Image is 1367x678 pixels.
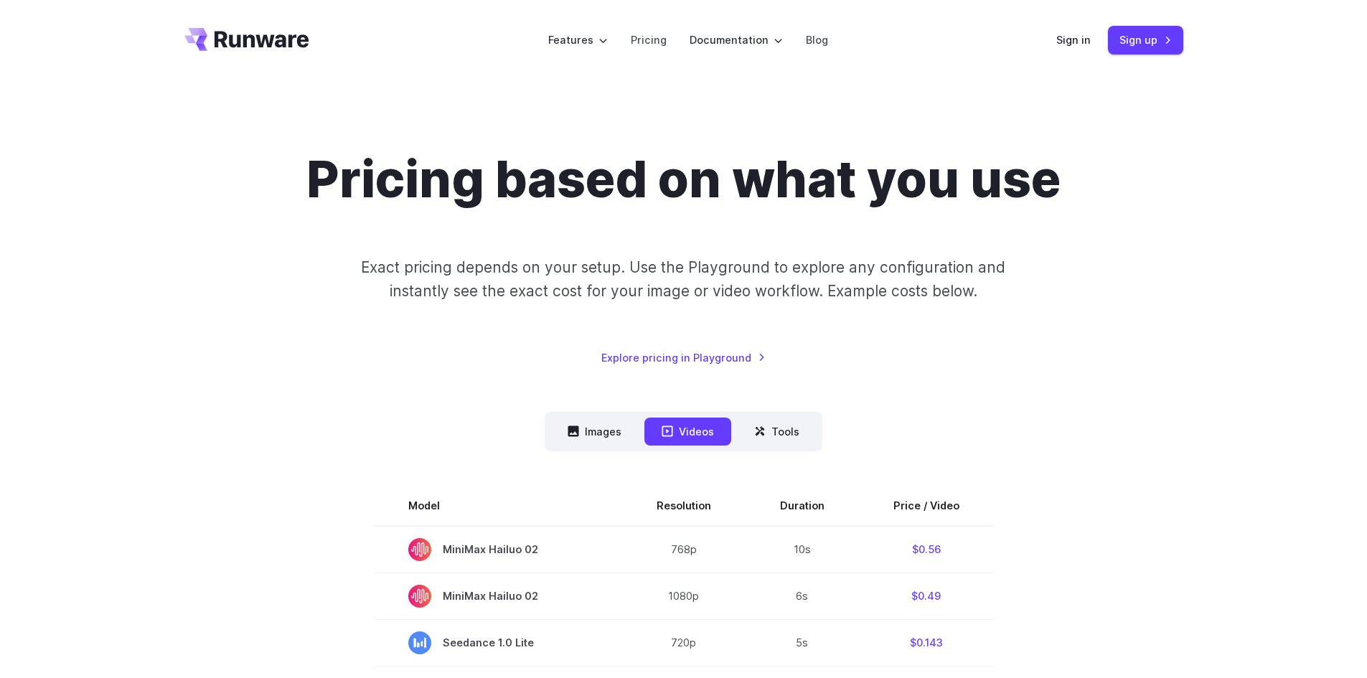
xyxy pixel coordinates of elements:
td: 1080p [622,573,746,619]
button: Images [550,418,639,446]
th: Price / Video [859,486,994,526]
td: 10s [746,526,859,573]
td: $0.56 [859,526,994,573]
a: Blog [806,32,828,48]
td: $0.143 [859,619,994,666]
th: Model [374,486,622,526]
td: 5s [746,619,859,666]
span: Seedance 1.0 Lite [408,631,588,654]
button: Videos [644,418,731,446]
a: Sign up [1108,26,1183,54]
button: Tools [737,418,817,446]
a: Go to / [184,28,309,51]
th: Duration [746,486,859,526]
p: Exact pricing depends on your setup. Use the Playground to explore any configuration and instantl... [334,255,1033,303]
td: $0.49 [859,573,994,619]
a: Sign in [1056,32,1091,48]
td: 720p [622,619,746,666]
td: 768p [622,526,746,573]
a: Pricing [631,32,667,48]
h1: Pricing based on what you use [306,149,1061,209]
a: Explore pricing in Playground [601,349,766,366]
td: 6s [746,573,859,619]
span: MiniMax Hailuo 02 [408,538,588,561]
label: Documentation [690,32,783,48]
label: Features [548,32,608,48]
th: Resolution [622,486,746,526]
span: MiniMax Hailuo 02 [408,585,588,608]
